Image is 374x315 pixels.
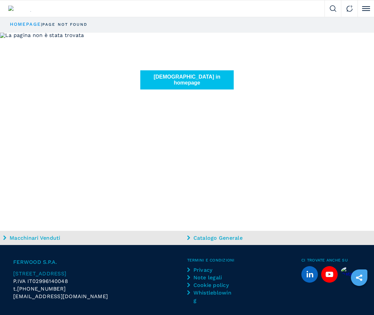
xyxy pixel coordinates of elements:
a: HOMEPAGE [10,21,41,27]
a: Cookie policy [187,281,233,289]
span: | [41,22,42,27]
div: t. [13,285,187,293]
img: Ferwood [8,6,35,12]
a: linkedin [301,266,318,283]
button: [DEMOGRAPHIC_DATA] in homepage [140,70,234,89]
a: Macchinari Venduti [3,234,186,242]
a: [STREET_ADDRESS] [13,270,187,277]
a: youtube [321,266,338,283]
span: FERWOOD S.P.A. [13,258,187,266]
iframe: Chat [346,285,369,310]
p: page not found [42,22,87,27]
span: [STREET_ADDRESS] [13,270,66,277]
a: Whistleblowing [187,289,233,304]
span: Ci trovate anche su [301,258,361,262]
span: [EMAIL_ADDRESS][DOMAIN_NAME] [13,293,108,300]
span: [PHONE_NUMBER] [17,285,66,293]
img: Instagram [341,266,364,276]
img: Search [330,5,336,12]
a: Privacy [187,266,233,274]
span: P.IVA IT02996140048 [13,278,68,284]
a: Note legali [187,274,233,281]
a: sharethis [351,269,367,286]
span: Termini e condizioni [187,258,302,262]
a: Catalogo Generale [187,234,369,242]
img: Contact us [346,5,353,12]
button: Click to toggle menu [357,0,374,17]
